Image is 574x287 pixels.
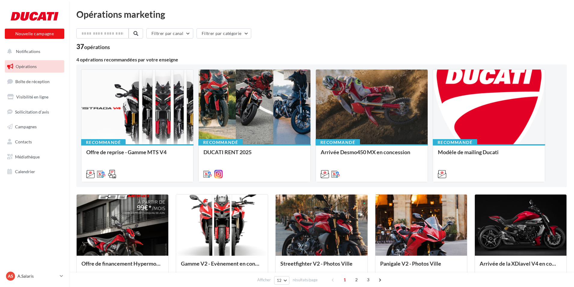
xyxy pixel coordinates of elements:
[352,275,361,285] span: 2
[15,124,37,129] span: Campagnes
[280,260,362,273] div: Streetfighter V2 - Photos Ville
[4,60,66,73] a: Opérations
[181,260,263,273] div: Gamme V2 - Evènement en concession
[5,29,64,39] button: Nouvelle campagne
[16,49,40,54] span: Notifications
[363,275,373,285] span: 3
[321,149,423,161] div: Arrivée Desmo450 MX en concession
[15,154,40,159] span: Médiathèque
[197,28,251,39] button: Filtrer par catégorie
[380,260,462,273] div: Panigale V2 - Photos Ville
[438,149,540,161] div: Modèle de mailing Ducati
[257,277,271,283] span: Afficher
[5,270,64,282] a: AS A.Salaris
[480,260,562,273] div: Arrivée de la XDiavel V4 en concession
[16,64,37,69] span: Opérations
[340,275,350,285] span: 1
[4,106,66,118] a: Sollicitation d'avis
[15,109,49,114] span: Sollicitation d'avis
[146,28,193,39] button: Filtrer par canal
[84,44,110,50] div: opérations
[76,43,110,50] div: 37
[15,79,50,84] span: Boîte de réception
[4,120,66,133] a: Campagnes
[274,276,289,285] button: 12
[293,277,318,283] span: résultats/page
[4,45,63,58] button: Notifications
[203,149,306,161] div: DUCATI RENT 2025
[4,151,66,163] a: Médiathèque
[81,139,126,146] div: Recommandé
[4,136,66,148] a: Contacts
[4,165,66,178] a: Calendrier
[4,75,66,88] a: Boîte de réception
[81,260,163,273] div: Offre de financement Hypermotard 698 Mono
[15,169,35,174] span: Calendrier
[433,139,477,146] div: Recommandé
[4,91,66,103] a: Visibilité en ligne
[8,273,13,279] span: AS
[15,139,32,144] span: Contacts
[76,10,567,19] div: Opérations marketing
[16,94,48,99] span: Visibilité en ligne
[316,139,360,146] div: Recommandé
[17,273,57,279] p: A.Salaris
[198,139,243,146] div: Recommandé
[277,278,282,283] span: 12
[76,57,567,62] div: 4 opérations recommandées par votre enseigne
[86,149,188,161] div: Offre de reprise - Gamme MTS V4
